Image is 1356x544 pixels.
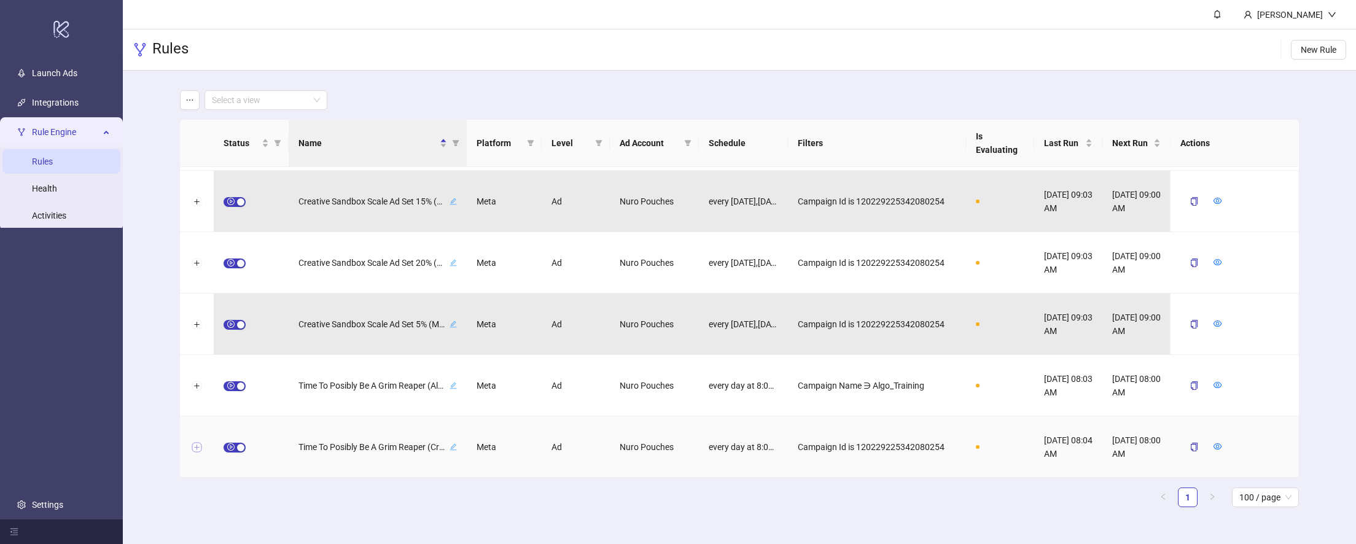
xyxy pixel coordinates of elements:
[1214,381,1222,389] span: eye
[610,232,699,293] div: Nuro Pouches
[271,134,284,152] span: filter
[798,379,924,392] span: Campaign Name ∋ Algo_Training
[1190,381,1199,390] span: copy
[709,317,778,331] span: every [DATE],[DATE],[DATE] at 9:00 AM [GEOGRAPHIC_DATA]/New_York
[467,171,542,232] div: Meta
[1190,258,1199,267] span: copy
[298,316,457,332] div: Creative Sandbox Scale Ad Set 5% (Max $1,000/day)edit
[1244,10,1252,19] span: user
[192,381,202,391] button: Expand row
[699,120,788,167] th: Schedule
[477,136,522,150] span: Platform
[798,317,945,331] span: Campaign Id is 120229225342080254
[450,382,457,389] span: edit
[1214,196,1222,205] span: eye
[709,440,778,454] span: every day at 8:00 AM [GEOGRAPHIC_DATA]/New_York
[1202,488,1222,507] li: Next Page
[1214,258,1222,266] span: eye
[1153,488,1173,507] li: Previous Page
[1034,355,1102,416] div: [DATE] 08:03 AM
[32,184,57,193] a: Health
[1214,442,1222,451] span: eye
[1190,443,1199,451] span: copy
[452,139,459,147] span: filter
[224,136,259,150] span: Status
[542,355,610,416] div: Ad
[1034,120,1102,167] th: Last Run
[1291,40,1346,60] button: New Rule
[542,416,610,478] div: Ad
[1252,8,1328,21] div: [PERSON_NAME]
[1209,493,1216,500] span: right
[1180,314,1209,334] button: copy
[1190,320,1199,328] span: copy
[684,139,692,147] span: filter
[214,120,289,167] th: Status
[450,134,462,152] span: filter
[298,255,457,271] div: Creative Sandbox Scale Ad Set 20% (Max $1,000/day)edit
[1102,232,1171,293] div: [DATE] 09:00 AM
[1102,416,1171,478] div: [DATE] 08:00 AM
[1214,319,1222,328] span: eye
[798,195,945,208] span: Campaign Id is 120229225342080254
[709,379,778,392] span: every day at 8:00 AM [GEOGRAPHIC_DATA]/New_York
[542,171,610,232] div: Ad
[298,439,457,455] div: Time To Posibly Be A Grim Reaper (Creative Sandbox Campaign)edit
[1159,493,1167,500] span: left
[610,416,699,478] div: Nuro Pouches
[450,321,457,328] span: edit
[298,193,457,209] div: Creative Sandbox Scale Ad Set 15% (Max $1,000/day)edit
[10,527,18,536] span: menu-fold
[450,198,457,205] span: edit
[610,293,699,355] div: Nuro Pouches
[298,378,457,394] div: Time To Posibly Be A Grim Reaper (Algo Training Campaign)edit
[1214,381,1222,391] a: eye
[1180,253,1209,273] button: copy
[298,195,447,208] span: Creative Sandbox Scale Ad Set 15% (Max $1,000/day)
[542,293,610,355] div: Ad
[192,443,202,453] button: Expand row
[450,443,457,451] span: edit
[966,120,1034,167] th: Is Evaluating
[1214,258,1222,268] a: eye
[1213,10,1222,18] span: bell
[32,500,63,510] a: Settings
[709,195,778,208] span: every [DATE],[DATE],[DATE] at 9:00 AM [GEOGRAPHIC_DATA]/New_York
[798,440,945,454] span: Campaign Id is 120229225342080254
[298,440,447,454] span: Time To Posibly Be A Grim Reaper (Creative Sandbox Campaign)
[527,139,534,147] span: filter
[788,120,966,167] th: Filters
[1214,442,1222,452] a: eye
[1202,488,1222,507] button: right
[1180,437,1209,457] button: copy
[1239,488,1292,507] span: 100 / page
[152,39,189,60] h3: Rules
[542,232,610,293] div: Ad
[185,96,194,104] span: ellipsis
[32,98,79,107] a: Integrations
[1214,196,1222,206] a: eye
[32,68,77,78] a: Launch Ads
[551,136,590,150] span: Level
[298,317,447,331] span: Creative Sandbox Scale Ad Set 5% (Max $1,000/day)
[1102,293,1171,355] div: [DATE] 09:00 AM
[1171,120,1299,167] th: Actions
[467,293,542,355] div: Meta
[298,136,437,150] span: Name
[1180,376,1209,395] button: copy
[1034,416,1102,478] div: [DATE] 08:04 AM
[192,320,202,330] button: Expand row
[1102,171,1171,232] div: [DATE] 09:00 AM
[289,120,467,167] th: Name
[1232,488,1299,507] div: Page Size
[620,136,679,150] span: Ad Account
[32,120,99,144] span: Rule Engine
[467,232,542,293] div: Meta
[1034,171,1102,232] div: [DATE] 09:03 AM
[467,416,542,478] div: Meta
[192,258,202,268] button: Expand row
[1102,355,1171,416] div: [DATE] 08:00 AM
[133,42,147,57] span: fork
[467,355,542,416] div: Meta
[1328,10,1336,19] span: down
